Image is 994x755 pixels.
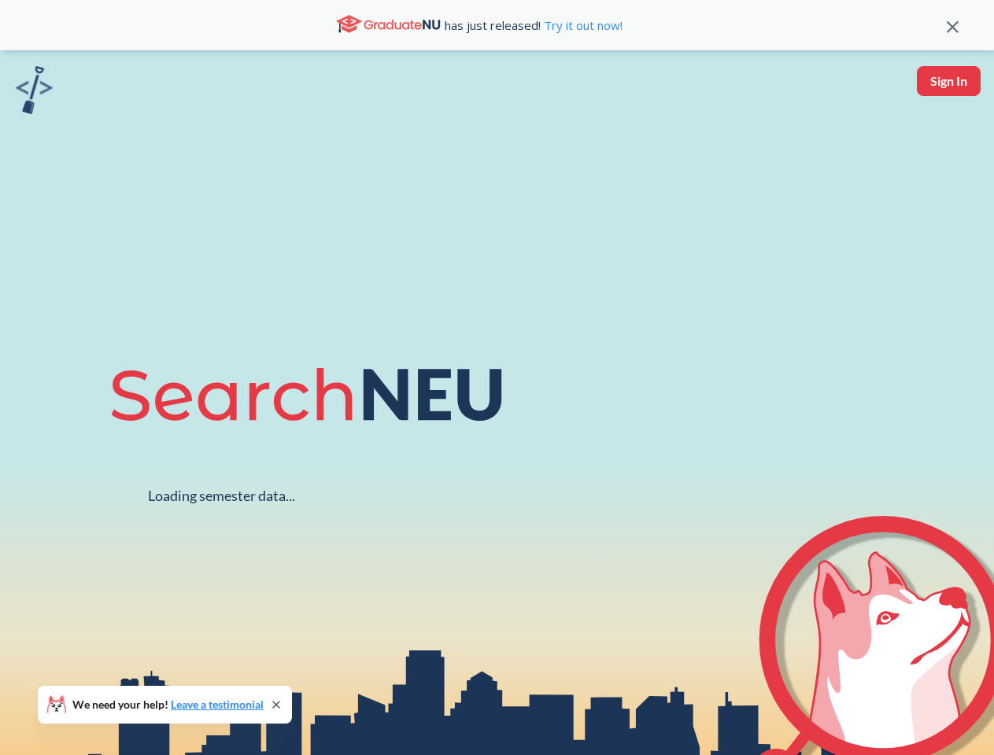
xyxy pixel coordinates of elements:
[541,17,623,33] a: Try it out now!
[917,66,981,96] button: Sign In
[445,17,623,34] span: has just released!
[72,699,264,710] span: We need your help!
[148,487,295,505] div: Loading semester data...
[16,66,53,119] a: sandbox logo
[16,66,53,114] img: sandbox logo
[171,698,264,711] a: Leave a testimonial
